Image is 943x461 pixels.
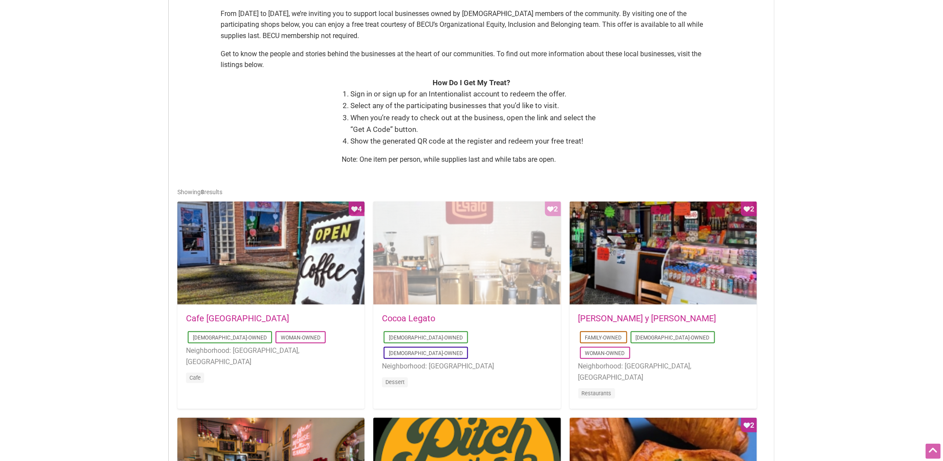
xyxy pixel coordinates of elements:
[382,361,552,372] li: Neighborhood: [GEOGRAPHIC_DATA]
[385,379,404,385] a: Dessert
[342,154,601,165] p: Note: One item per person, while supplies last and while tabs are open.
[221,48,722,70] p: Get to know the people and stories behind the businesses at the heart of our communities. To find...
[582,390,612,397] a: Restaurants
[193,335,267,341] a: [DEMOGRAPHIC_DATA]-Owned
[350,112,601,135] li: When you’re ready to check out at the business, open the link and select the “Get A Code” button.
[177,189,222,195] span: Showing results
[189,375,201,381] a: Cafe
[350,100,601,112] li: Select any of the participating businesses that you’d like to visit.
[585,350,625,356] a: Woman-Owned
[186,345,356,367] li: Neighborhood: [GEOGRAPHIC_DATA], [GEOGRAPHIC_DATA]
[433,78,510,87] strong: How Do I Get My Treat?
[636,335,710,341] a: [DEMOGRAPHIC_DATA]-Owned
[578,313,716,323] a: [PERSON_NAME] y [PERSON_NAME]
[389,350,463,356] a: [DEMOGRAPHIC_DATA]-Owned
[585,335,622,341] a: Family-Owned
[350,135,601,147] li: Show the generated QR code at the register and redeem your free treat!
[186,313,289,323] a: Cafe [GEOGRAPHIC_DATA]
[350,88,601,100] li: Sign in or sign up for an Intentionalist account to redeem the offer.
[578,361,748,383] li: Neighborhood: [GEOGRAPHIC_DATA], [GEOGRAPHIC_DATA]
[389,335,463,341] a: [DEMOGRAPHIC_DATA]-Owned
[382,313,435,323] a: Cocoa Legato
[201,189,204,195] b: 8
[926,444,941,459] div: Scroll Back to Top
[221,8,722,42] p: From [DATE] to [DATE], we’re inviting you to support local businesses owned by [DEMOGRAPHIC_DATA]...
[281,335,321,341] a: Woman-Owned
